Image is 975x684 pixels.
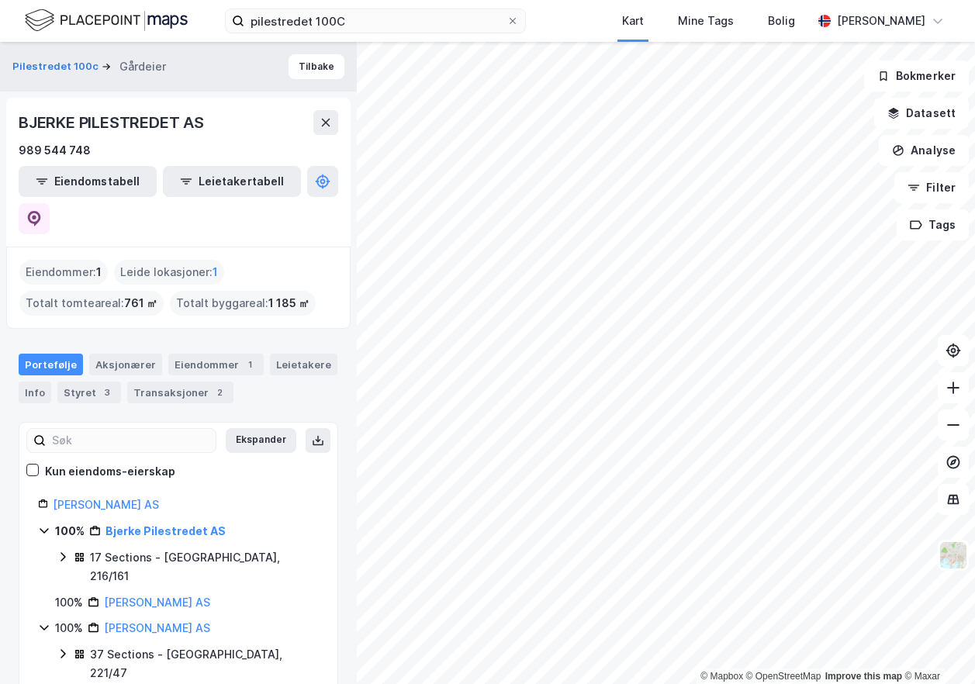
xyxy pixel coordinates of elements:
span: 761 ㎡ [124,294,157,313]
div: 37 Sections - [GEOGRAPHIC_DATA], 221/47 [90,645,319,682]
div: [PERSON_NAME] [837,12,925,30]
img: Z [939,541,968,570]
div: 100% [55,593,83,612]
div: 3 [99,385,115,400]
iframe: Chat Widget [897,610,975,684]
div: BJERKE PILESTREDET AS [19,110,207,135]
div: Eiendommer : [19,260,108,285]
div: 100% [55,619,83,637]
button: Tags [897,209,969,240]
div: Mine Tags [678,12,734,30]
button: Bokmerker [864,60,969,92]
a: [PERSON_NAME] AS [104,621,210,634]
div: Leietakere [270,354,337,375]
div: Leide lokasjoner : [114,260,224,285]
div: Kontrollprogram for chat [897,610,975,684]
a: Improve this map [825,671,902,682]
div: 100% [55,522,85,541]
button: Ekspander [226,428,296,453]
div: 989 544 748 [19,141,91,160]
div: Styret [57,382,121,403]
div: 17 Sections - [GEOGRAPHIC_DATA], 216/161 [90,548,319,586]
a: Mapbox [700,671,743,682]
img: logo.f888ab2527a4732fd821a326f86c7f29.svg [25,7,188,34]
div: 2 [212,385,227,400]
a: OpenStreetMap [746,671,821,682]
input: Søk på adresse, matrikkel, gårdeiere, leietakere eller personer [244,9,507,33]
a: Bjerke Pilestredet AS [105,524,226,537]
div: Gårdeier [119,57,166,76]
span: 1 185 ㎡ [268,294,309,313]
button: Leietakertabell [163,166,301,197]
div: Kart [622,12,644,30]
button: Analyse [879,135,969,166]
input: Søk [46,429,216,452]
span: 1 [96,263,102,282]
button: Filter [894,172,969,203]
div: Bolig [768,12,795,30]
div: Kun eiendoms-eierskap [45,462,175,481]
button: Eiendomstabell [19,166,157,197]
a: [PERSON_NAME] AS [104,596,210,609]
button: Datasett [874,98,969,129]
div: Info [19,382,51,403]
span: 1 [213,263,218,282]
div: Totalt tomteareal : [19,291,164,316]
button: Tilbake [289,54,344,79]
button: Pilestredet 100c [12,59,102,74]
div: Aksjonærer [89,354,162,375]
div: Totalt byggareal : [170,291,316,316]
div: Portefølje [19,354,83,375]
a: [PERSON_NAME] AS [53,498,159,511]
div: 1 [242,357,258,372]
div: Transaksjoner [127,382,233,403]
div: Eiendommer [168,354,264,375]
